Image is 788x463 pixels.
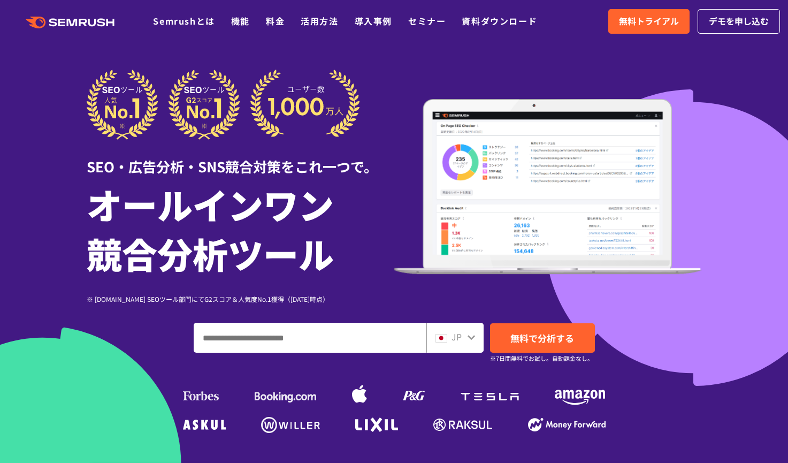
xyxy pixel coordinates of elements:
[266,14,285,27] a: 料金
[301,14,338,27] a: 活用方法
[490,323,595,353] a: 無料で分析する
[87,140,394,177] div: SEO・広告分析・SNS競合対策をこれ一つで。
[608,9,690,34] a: 無料トライアル
[510,331,574,345] span: 無料で分析する
[709,14,769,28] span: デモを申し込む
[153,14,215,27] a: Semrushとは
[462,14,537,27] a: 資料ダウンロード
[490,353,593,363] small: ※7日間無料でお試し。自動課金なし。
[698,9,780,34] a: デモを申し込む
[194,323,426,352] input: ドメイン、キーワードまたはURLを入力してください
[231,14,250,27] a: 機能
[87,179,394,278] h1: オールインワン 競合分析ツール
[619,14,679,28] span: 無料トライアル
[87,294,394,304] div: ※ [DOMAIN_NAME] SEOツール部門にてG2スコア＆人気度No.1獲得（[DATE]時点）
[355,14,392,27] a: 導入事例
[452,330,462,343] span: JP
[408,14,446,27] a: セミナー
